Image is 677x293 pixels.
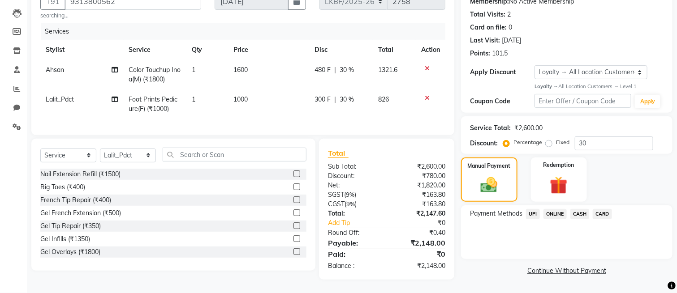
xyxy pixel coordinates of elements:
th: Action [416,40,445,60]
div: Coupon Code [470,97,535,106]
span: 480 F [315,65,331,75]
div: Nail Extension Refill (₹1500) [40,170,121,179]
span: 30 % [340,65,354,75]
span: 1 [192,66,195,74]
th: Service [124,40,186,60]
div: Points: [470,49,490,58]
span: CASH [570,209,590,219]
div: ₹1,820.00 [387,181,452,190]
div: ₹2,148.00 [387,261,452,271]
div: 101.5 [492,49,508,58]
div: Big Toes (₹400) [40,183,85,192]
span: Lalit_Pdct [46,95,74,103]
th: Total [373,40,416,60]
div: ₹2,148.00 [387,238,452,248]
div: Apply Discount [470,68,535,77]
th: Qty [186,40,228,60]
div: Payable: [321,238,387,248]
div: All Location Customers → Level 1 [535,83,664,90]
div: Services [41,23,452,40]
div: ₹163.80 [387,200,452,209]
small: searching... [40,12,201,20]
label: Fixed [556,138,569,146]
span: | [335,65,336,75]
div: ( ) [321,200,387,209]
div: Round Off: [321,228,387,238]
span: 9% [346,200,355,208]
span: 30 % [340,95,354,104]
span: ONLINE [543,209,567,219]
div: 0 [509,23,512,32]
div: ₹2,600.00 [387,162,452,171]
span: 1000 [233,95,248,103]
span: Foot Prints Pedicure(F) (₹1000) [129,95,178,113]
input: Search or Scan [163,148,306,161]
div: Paid: [321,249,387,259]
div: French Tip Repair (₹400) [40,195,111,205]
label: Manual Payment [468,162,511,170]
span: 1600 [233,66,248,74]
img: _cash.svg [475,175,503,195]
div: 2 [507,10,511,19]
span: 9% [346,191,354,198]
span: UPI [526,209,540,219]
input: Enter Offer / Coupon Code [535,94,631,108]
span: CGST [328,200,345,208]
div: Total Visits: [470,10,505,19]
span: Color Touchup Inoa(M) (₹1800) [129,66,181,83]
span: 826 [378,95,389,103]
img: _gift.svg [544,174,573,196]
span: 300 F [315,95,331,104]
div: ₹2,147.60 [387,209,452,218]
div: ₹2,600.00 [514,123,543,133]
span: 1 [192,95,195,103]
div: Gel French Extension (₹500) [40,208,121,218]
div: Card on file: [470,23,507,32]
span: SGST [328,191,344,199]
div: ( ) [321,190,387,200]
div: Gel Overlays (₹1800) [40,247,100,257]
th: Price [228,40,310,60]
div: Balance : [321,261,387,271]
span: Payment Methods [470,209,522,218]
th: Disc [310,40,373,60]
div: Net: [321,181,387,190]
label: Redemption [543,161,574,169]
div: Service Total: [470,123,511,133]
div: Discount: [470,139,498,148]
div: ₹0 [397,218,452,228]
div: Gel Tip Repair (₹350) [40,221,101,231]
button: Apply [635,95,660,108]
div: [DATE] [502,36,521,45]
div: Total: [321,209,387,218]
div: ₹163.80 [387,190,452,200]
a: Add Tip [321,218,397,228]
strong: Loyalty → [535,83,558,89]
div: Sub Total: [321,162,387,171]
span: Total [328,149,349,158]
div: ₹0.40 [387,228,452,238]
span: | [335,95,336,104]
span: 1321.6 [378,66,397,74]
div: Last Visit: [470,36,500,45]
div: ₹780.00 [387,171,452,181]
a: Continue Without Payment [463,266,671,276]
div: Discount: [321,171,387,181]
div: Gel Infills (₹1350) [40,234,90,244]
span: Ahsan [46,66,64,74]
span: CARD [593,209,612,219]
div: ₹0 [387,249,452,259]
label: Percentage [513,138,542,146]
th: Stylist [40,40,124,60]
